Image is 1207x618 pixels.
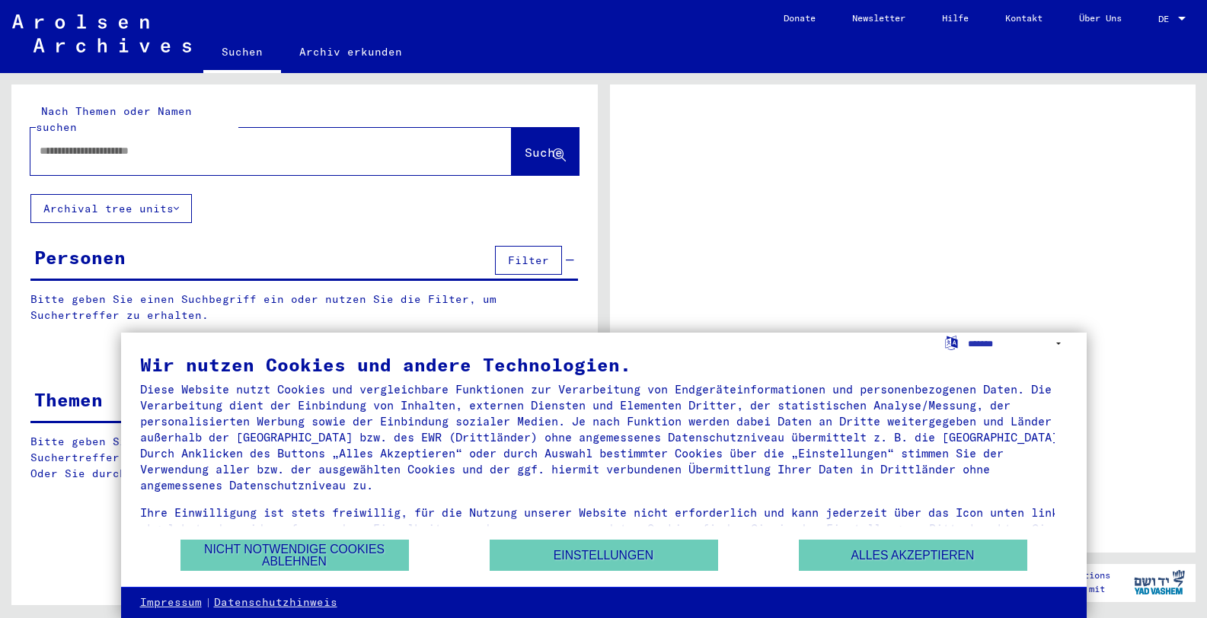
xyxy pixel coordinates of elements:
a: Impressum [140,595,202,610]
img: yv_logo.png [1131,563,1188,601]
button: Filter [495,246,562,275]
span: Filter [508,253,549,267]
a: Datenschutzhinweis [214,595,337,610]
p: Bitte geben Sie einen Suchbegriff ein oder nutzen Sie die Filter, um Suchertreffer zu erhalten. [30,291,578,323]
mat-label: Nach Themen oder Namen suchen [36,104,192,134]
button: Alles akzeptieren [799,540,1027,571]
select: Sprache auswählen [968,333,1068,355]
button: Suche [512,128,579,175]
p: Bitte geben Sie einen Suchbegriff ein oder nutzen Sie die Filter, um Suchertreffer zu erhalten. O... [30,434,579,482]
button: Nicht notwendige Cookies ablehnen [180,540,409,571]
span: DE [1158,14,1175,24]
a: Suchen [203,33,281,73]
button: Archival tree units [30,194,192,223]
div: Personen [34,244,126,271]
button: Einstellungen [490,540,718,571]
div: Ihre Einwilligung ist stets freiwillig, für die Nutzung unserer Website nicht erforderlich und ka... [140,505,1068,553]
label: Sprache auswählen [944,335,960,349]
div: Themen [34,386,103,413]
div: Wir nutzen Cookies und andere Technologien. [140,355,1068,374]
div: Diese Website nutzt Cookies und vergleichbare Funktionen zur Verarbeitung von Endgeräteinformatio... [140,381,1068,493]
span: Suche [525,145,563,160]
a: Archiv erkunden [281,33,420,70]
img: Arolsen_neg.svg [12,14,191,53]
